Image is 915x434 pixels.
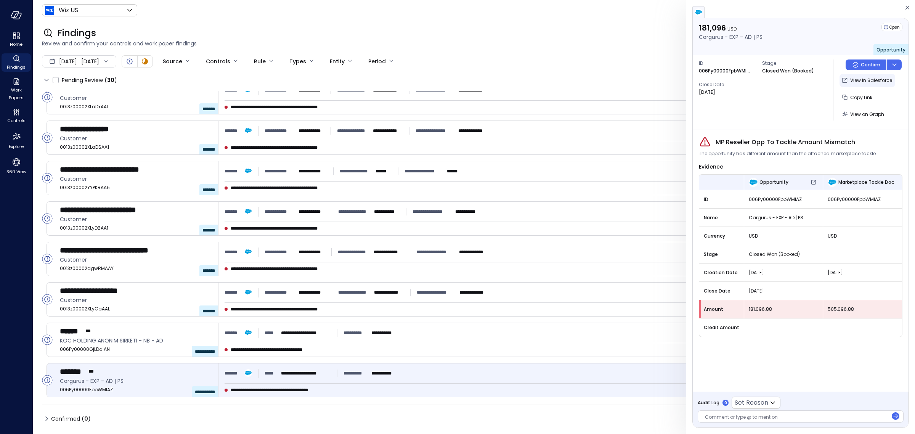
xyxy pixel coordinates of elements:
[60,256,212,264] span: Customer
[42,254,53,264] div: Open
[850,94,872,101] span: Copy Link
[107,76,114,84] span: 30
[828,196,897,203] span: 006Py00000FpbWMIAZ
[749,232,818,240] span: USD
[749,196,818,203] span: 006Py00000FpbWMIAZ
[704,232,739,240] span: Currency
[2,76,31,102] div: Work Papers
[846,59,886,70] button: Confirm
[699,81,756,88] span: Close Date
[60,143,212,151] span: 0013z00002XLaDSAA1
[2,107,31,125] div: Controls
[828,232,897,240] span: USD
[60,134,212,143] span: Customer
[2,53,31,72] div: Findings
[254,55,266,68] div: Rule
[163,55,182,68] div: Source
[699,23,762,33] p: 181,096
[59,57,77,66] span: [DATE]
[838,178,894,186] span: Marketplace Tackle Doc
[749,305,818,313] span: 181,096.88
[60,296,212,304] span: Customer
[42,39,906,48] span: Review and confirm your controls and work paper findings
[42,294,53,305] div: Open
[846,59,902,70] div: Button group with a nested menu
[698,399,719,407] span: Audit Log
[60,224,212,232] span: 0013z00002XLyDBAA1
[2,156,31,176] div: 360 View
[60,215,212,223] span: Customer
[82,415,91,423] div: ( )
[330,55,345,68] div: Entity
[7,117,26,124] span: Controls
[749,214,818,222] span: Cargurus - EXP - AD | PS
[42,375,53,386] div: Open
[60,103,212,111] span: 0013z00002XLaDxAAL
[60,336,212,345] span: KOC HOLDING ANONIM SIRKETI - NB - AD
[57,27,96,39] span: Findings
[840,74,895,87] button: View in Salesforce
[762,67,814,75] p: Closed Won (Booked)
[42,334,53,345] div: Open
[840,91,875,104] button: Copy Link
[5,86,28,101] span: Work Papers
[7,63,26,71] span: Findings
[828,269,897,276] span: [DATE]
[695,8,702,16] img: salesforce
[704,269,739,276] span: Creation Date
[84,415,88,423] span: 0
[60,175,212,183] span: Customer
[881,23,902,31] div: Open
[51,413,91,425] span: Confirmed
[699,67,752,75] p: 006Py00000FpbWMIAZ
[45,6,54,15] img: Icon
[749,251,818,258] span: Closed Won (Booked)
[59,6,78,15] p: Wiz US
[886,59,902,70] button: dropdown-icon-button
[60,94,212,102] span: Customer
[759,178,788,186] span: Opportunity
[749,269,818,276] span: [DATE]
[6,168,26,175] span: 360 View
[716,138,855,147] span: MP Reseller Opp To Tackle Amount Mismatch
[704,305,739,313] span: Amount
[60,377,212,385] span: Cargurus - EXP - AD | PS
[850,111,884,117] span: View on Graph
[60,265,212,272] span: 0013z00002dgwRMAAY
[62,74,117,86] span: Pending Review
[104,76,117,84] div: ( )
[861,61,880,69] p: Confirm
[699,59,756,67] span: ID
[42,132,53,143] div: Open
[289,55,306,68] div: Types
[60,305,212,313] span: 0013z00002XLyCaAAL
[699,33,762,41] p: Cargurus - EXP - AD | PS
[749,287,818,295] span: [DATE]
[840,108,887,121] button: View on Graph
[704,251,739,258] span: Stage
[749,178,758,187] img: Opportunity
[368,55,386,68] div: Period
[206,55,230,68] div: Controls
[42,92,53,103] div: Open
[704,287,739,295] span: Close Date
[125,57,134,66] div: Open
[699,150,876,158] span: The opportunity has different amount than the attached marketplace tackle
[704,324,739,331] span: Credit Amount
[42,213,53,224] div: Open
[60,346,212,353] span: 006Py00000GjLDaIAN
[876,47,905,53] span: Opportunity
[704,196,739,203] span: ID
[2,130,31,151] div: Explore
[704,214,739,222] span: Name
[42,173,53,183] div: Open
[850,77,892,84] p: View in Salesforce
[724,400,727,406] p: 0
[762,59,819,67] span: Stage
[2,31,31,49] div: Home
[140,57,149,66] div: In Progress
[735,398,768,407] p: Set Reason
[828,178,837,187] img: Marketplace Tackle Doc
